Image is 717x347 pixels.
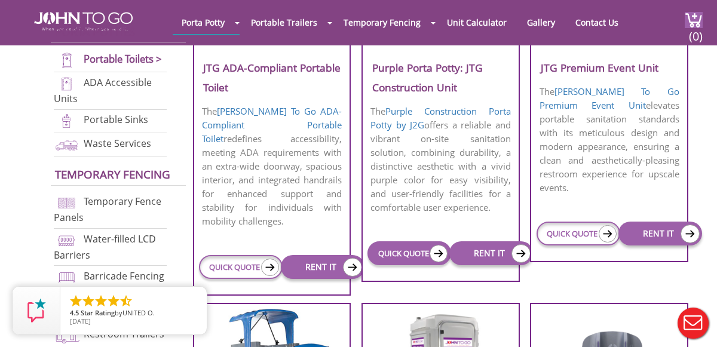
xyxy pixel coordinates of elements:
img: portable-sinks-new.png [54,113,79,129]
img: icon [343,258,362,277]
a: Portable Trailers [242,11,326,34]
span: by [70,309,197,318]
a: Temporary Fencing [335,11,430,34]
li:  [94,294,108,308]
p: The elevates portable sanitation standards with its meticulous design and modern appearance, ensu... [531,84,687,196]
h3: JTG Premium Event Unit [531,58,687,78]
a: Waste Services [84,137,151,150]
span: Star Rating [81,308,115,317]
img: Review Rating [24,299,48,323]
img: icon [261,259,279,276]
h3: JTG ADA-Compliant Portable Toilet [194,58,350,97]
img: restroom-trailers-new.png [54,327,79,343]
a: Temporary Fencing [55,167,170,182]
a: Porta Potties [55,24,135,39]
a: Unit Calculator [438,11,516,34]
li:  [119,294,133,308]
a: QUICK QUOTE [537,222,620,245]
img: cart a [685,12,703,28]
span: (0) [689,19,703,44]
img: ADA-units-new.png [54,76,79,92]
img: JOHN to go [34,12,133,31]
span: 4.5 [70,308,79,317]
a: Portable Sinks [84,113,148,127]
a: Porta Potty [173,11,234,34]
img: icon [430,245,448,262]
span: [DATE] [70,317,91,325]
a: Purple Construction Porta Potty by J2G [370,105,511,131]
p: The redefines accessibility, meeting ADA requirements with an extra-wide doorway, spacious interi... [194,103,350,229]
li:  [69,294,83,308]
a: ADA Accessible Units [54,76,152,105]
p: The offers a reliable and vibrant on-site sanitation solution, combining durability, a distinctiv... [363,103,519,216]
a: QUICK QUOTE [199,255,283,279]
a: RENT IT [449,241,533,265]
a: Barricade Fencing [84,269,164,282]
a: QUICK QUOTE [367,241,451,265]
a: [PERSON_NAME] To Go Premium Event Unit [540,85,680,111]
a: RENT IT [281,255,364,279]
img: icon [511,244,531,263]
h3: Purple Porta Potty: JTG Construction Unit [363,58,519,97]
a: Gallery [518,11,564,34]
a: Portable Toilets > [84,52,162,66]
li:  [106,294,121,308]
img: icon [599,225,617,242]
img: icon [681,225,700,243]
button: Live Chat [669,299,717,347]
a: Restroom Trailers [84,328,164,341]
a: Water-filled LCD Barriers [54,232,157,262]
img: barricade-fencing-icon-new.png [54,269,79,285]
img: water-filled%20barriers-new.png [54,232,79,248]
img: waste-services-new.png [54,137,79,153]
a: Temporary Fence Panels [54,195,162,225]
a: Contact Us [566,11,627,34]
li:  [81,294,96,308]
a: [PERSON_NAME] To Go ADA-Compliant Portable Toilet [202,105,342,145]
span: UNITED O. [122,308,155,317]
a: RENT IT [618,222,702,245]
img: chan-link-fencing-new.png [54,195,79,211]
img: portable-toilets-new.png [54,53,79,69]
